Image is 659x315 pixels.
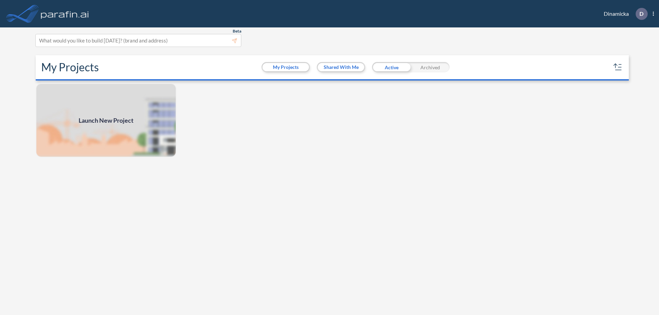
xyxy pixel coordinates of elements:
[79,116,134,125] span: Launch New Project
[612,62,623,73] button: sort
[39,7,90,21] img: logo
[639,11,644,17] p: D
[233,28,241,34] span: Beta
[36,83,176,157] a: Launch New Project
[41,61,99,74] h2: My Projects
[263,63,309,71] button: My Projects
[318,63,364,71] button: Shared With Me
[372,62,411,72] div: Active
[36,83,176,157] img: add
[411,62,450,72] div: Archived
[593,8,654,20] div: Dinamicka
